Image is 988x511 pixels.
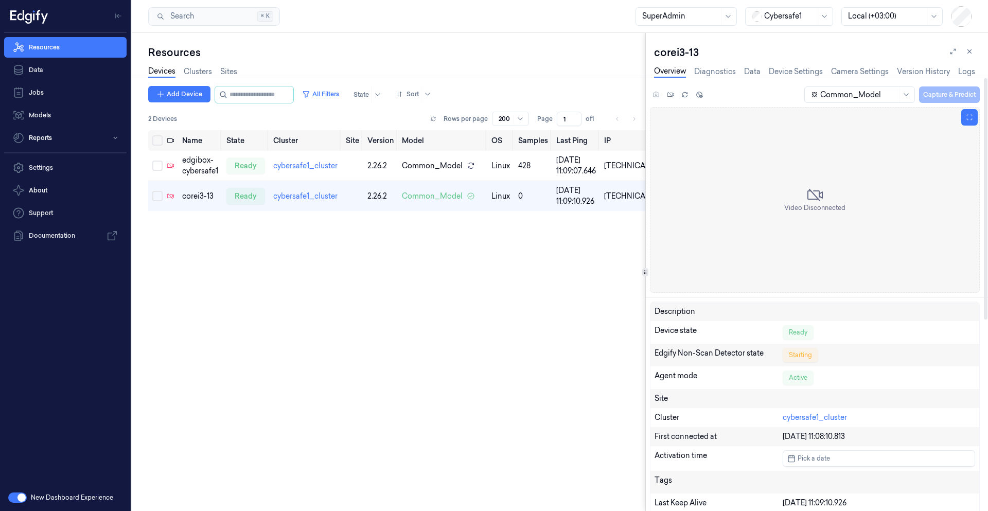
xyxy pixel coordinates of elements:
[110,8,127,24] button: Toggle Navigation
[184,66,212,77] a: Clusters
[783,450,975,467] button: Pick a date
[831,66,889,77] a: Camera Settings
[552,130,600,151] th: Last Ping
[655,412,783,423] div: Cluster
[152,161,163,171] button: Select row
[783,348,818,362] div: Starting
[166,11,194,22] span: Search
[655,450,783,467] div: Activation time
[4,180,127,201] button: About
[655,431,783,442] div: First connected at
[148,66,175,78] a: Devices
[4,37,127,58] a: Resources
[610,112,641,126] nav: pagination
[222,130,269,151] th: State
[444,114,488,124] p: Rows per page
[298,86,343,102] button: All Filters
[487,130,514,151] th: OS
[518,191,548,202] div: 0
[148,114,177,124] span: 2 Devices
[783,498,975,508] div: [DATE] 11:09:10.926
[342,130,363,151] th: Site
[655,306,783,317] div: Description
[273,161,338,170] a: cybersafe1_cluster
[367,191,394,202] div: 2.26.2
[402,191,463,202] span: Common_Model
[148,7,280,26] button: Search⌘K
[220,66,237,77] a: Sites
[655,371,783,385] div: Agent mode
[600,130,668,151] th: IP
[398,130,487,151] th: Model
[4,60,127,80] a: Data
[654,45,980,60] div: corei3-13
[537,114,553,124] span: Page
[269,130,342,151] th: Cluster
[796,453,830,463] span: Pick a date
[655,475,783,489] div: Tags
[4,203,127,223] a: Support
[694,66,736,77] a: Diagnostics
[491,161,510,171] p: linux
[604,191,664,202] div: [TECHNICAL_ID]
[518,161,548,171] div: 428
[152,191,163,201] button: Select row
[182,191,218,202] div: corei3-13
[152,135,163,146] button: Select all
[586,114,602,124] span: of 1
[604,161,664,171] div: [TECHNICAL_ID]
[148,86,210,102] button: Add Device
[655,348,783,362] div: Edgify Non-Scan Detector state
[783,413,847,422] a: cybersafe1_cluster
[182,155,218,177] div: edgibox-cybersafe1
[402,161,463,171] span: Common_Model
[655,393,975,404] div: Site
[783,325,814,340] div: Ready
[556,155,596,177] div: [DATE] 11:09:07.646
[4,105,127,126] a: Models
[4,157,127,178] a: Settings
[897,66,950,77] a: Version History
[655,498,783,508] div: Last Keep Alive
[273,191,338,201] a: cybersafe1_cluster
[4,82,127,103] a: Jobs
[958,66,975,77] a: Logs
[367,161,394,171] div: 2.26.2
[769,66,823,77] a: Device Settings
[148,45,645,60] div: Resources
[783,431,975,442] div: [DATE] 11:08:10.813
[784,203,845,213] span: Video Disconnected
[226,188,265,204] div: ready
[491,191,510,202] p: linux
[4,128,127,148] button: Reports
[556,185,596,207] div: [DATE] 11:09:10.926
[178,130,222,151] th: Name
[226,157,265,174] div: ready
[654,66,686,78] a: Overview
[514,130,552,151] th: Samples
[783,371,814,385] div: Active
[744,66,761,77] a: Data
[363,130,398,151] th: Version
[4,225,127,246] a: Documentation
[655,325,783,340] div: Device state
